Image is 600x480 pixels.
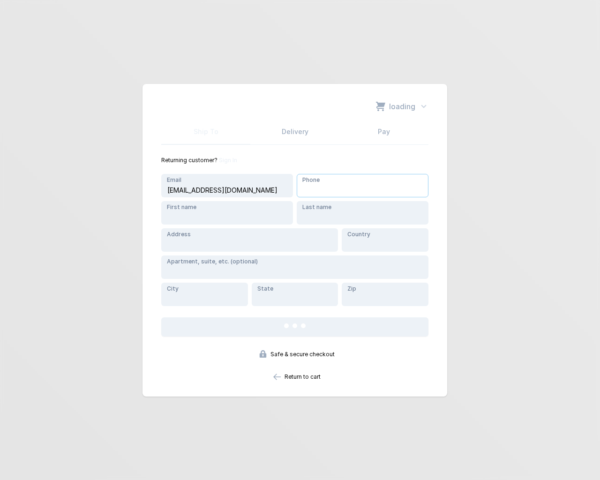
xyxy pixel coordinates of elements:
[344,230,370,239] label: Country
[163,203,196,211] label: First name
[163,257,258,266] label: Apartment, suite, etc. (optional)
[299,203,331,211] label: Last name
[163,230,191,239] label: Address
[254,285,273,293] label: State
[161,157,217,164] span: Returning customer?
[299,176,320,184] label: Phone
[161,127,250,145] a: Ship To
[376,101,428,112] button: loading
[389,101,415,112] span: loading
[344,285,356,293] label: Zip
[250,127,339,145] a: Delivery
[163,176,181,184] label: Email
[270,351,335,358] span: Safe & secure checkout
[219,156,237,165] button: Sign In
[270,373,321,380] a: Return to cart
[163,285,179,293] label: City
[339,127,428,145] a: Pay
